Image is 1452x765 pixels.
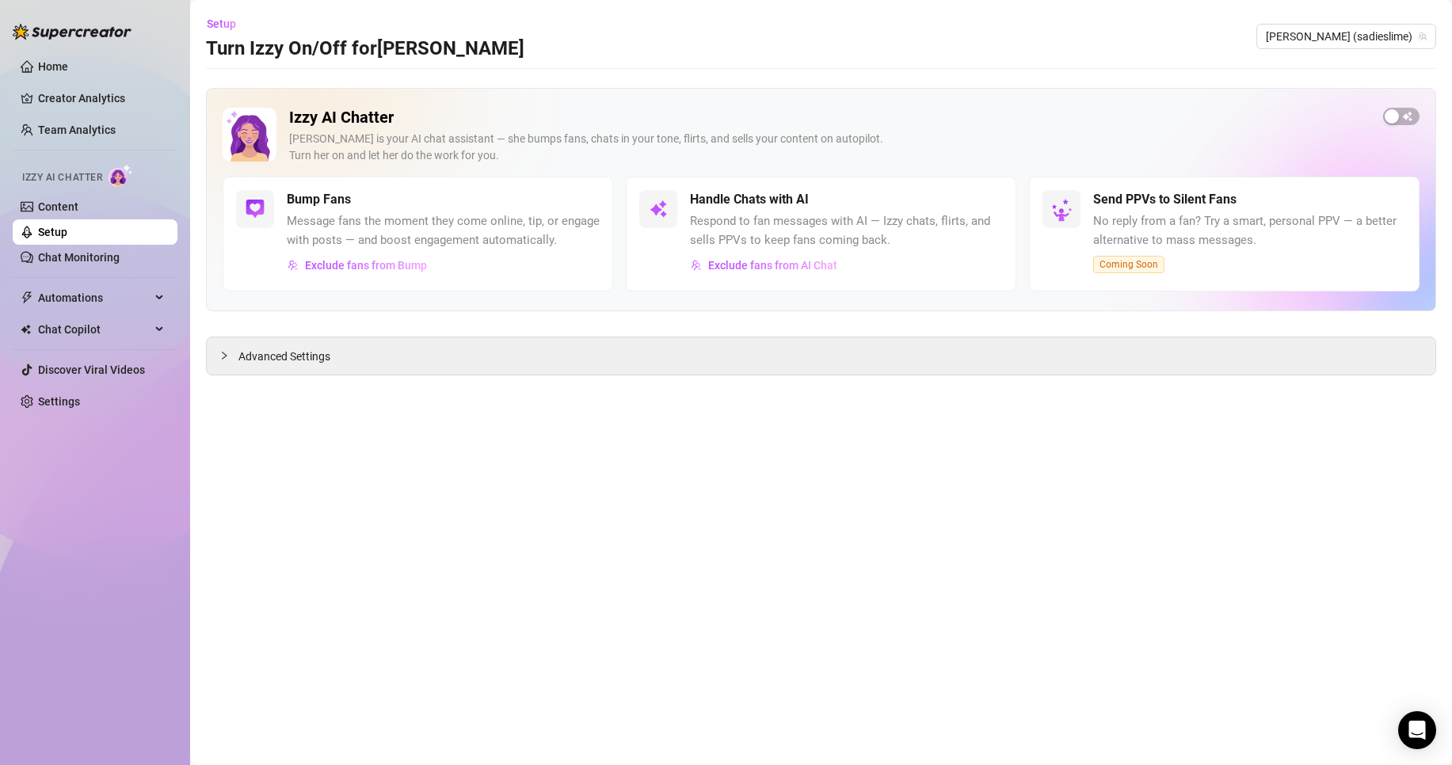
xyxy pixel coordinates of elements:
span: Setup [207,17,236,30]
h2: Izzy AI Chatter [289,108,1370,127]
span: Sadie (sadieslime) [1266,25,1427,48]
span: Exclude fans from AI Chat [708,259,837,272]
a: Creator Analytics [38,86,165,111]
div: Open Intercom Messenger [1398,711,1436,749]
div: collapsed [219,347,238,364]
div: [PERSON_NAME] is your AI chat assistant — she bumps fans, chats in your tone, flirts, and sells y... [289,131,1370,164]
h5: Bump Fans [287,190,351,209]
button: Setup [206,11,249,36]
img: svg%3e [288,260,299,271]
span: Automations [38,285,151,310]
a: Content [38,200,78,213]
span: No reply from a fan? Try a smart, personal PPV — a better alternative to mass messages. [1093,212,1406,249]
h5: Handle Chats with AI [690,190,809,209]
h5: Send PPVs to Silent Fans [1093,190,1237,209]
span: Exclude fans from Bump [305,259,427,272]
img: svg%3e [246,200,265,219]
span: Respond to fan messages with AI — Izzy chats, flirts, and sells PPVs to keep fans coming back. [690,212,1003,249]
img: logo-BBDzfeDw.svg [13,24,131,40]
img: svg%3e [691,260,702,271]
a: Setup [38,226,67,238]
a: Chat Monitoring [38,251,120,264]
button: Exclude fans from Bump [287,253,428,278]
span: Message fans the moment they come online, tip, or engage with posts — and boost engagement automa... [287,212,600,249]
img: AI Chatter [109,164,133,187]
span: Coming Soon [1093,256,1164,273]
a: Home [38,60,68,73]
span: thunderbolt [21,291,33,304]
img: Izzy AI Chatter [223,108,276,162]
img: svg%3e [649,200,668,219]
img: Chat Copilot [21,324,31,335]
img: silent-fans-ppv-o-N6Mmdf.svg [1051,199,1077,224]
a: Discover Viral Videos [38,363,145,376]
span: collapsed [219,351,229,360]
span: team [1418,32,1427,41]
a: Team Analytics [38,124,116,136]
button: Exclude fans from AI Chat [690,253,838,278]
a: Settings [38,395,80,408]
h3: Turn Izzy On/Off for [PERSON_NAME] [206,36,524,62]
span: Izzy AI Chatter [22,170,102,185]
span: Chat Copilot [38,317,151,342]
span: Advanced Settings [238,348,330,365]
